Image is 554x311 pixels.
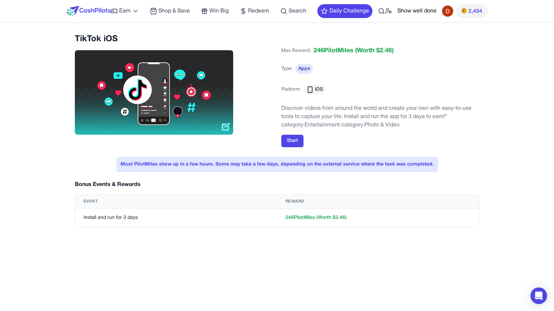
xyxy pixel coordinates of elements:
[75,195,277,209] th: Event
[75,209,277,227] td: Install and run for 3 days
[277,195,479,209] th: Reward
[314,46,353,56] span: 246 PilotMiles
[353,46,394,56] span: (Worth $ 2.46 )
[248,7,269,15] span: Redeem
[315,86,323,93] span: iOS
[281,104,480,129] p: Discover videos from around the world and create your own with easy-to-use tools to capture your ...
[150,7,190,15] a: Shop & Save
[75,34,273,45] h2: TikTok iOS
[240,7,269,15] a: Redeem
[111,7,139,15] a: Earn
[281,46,311,56] span: Max Reward:
[75,180,141,189] h3: Bonus Events & Rewards
[281,86,301,93] span: Platform:
[280,7,306,15] a: Search
[456,4,488,18] button: PMs2,494
[281,65,293,72] span: Type:
[201,7,229,15] a: Win Big
[75,50,234,135] img: ef2eb30f-3ccc-4539-ab7c-bdb37858efec.png
[530,287,547,304] div: Open Intercom Messenger
[468,7,482,16] span: 2,494
[209,7,229,15] span: Win Big
[67,6,111,16] img: CashPilots Logo
[317,4,372,18] button: Daily Challenge
[461,8,467,14] img: PMs
[277,209,479,227] td: 246 PilotMiles (Worth $ 2.46 )
[158,7,190,15] span: Shop & Save
[116,157,438,172] div: Most PilotMiles show up in a few hours. Some may take a few days, depending on the external servi...
[397,7,437,15] button: Show well done
[281,135,304,147] button: Start
[296,64,313,74] span: Apps
[289,7,306,15] span: Search
[119,7,131,15] span: Earn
